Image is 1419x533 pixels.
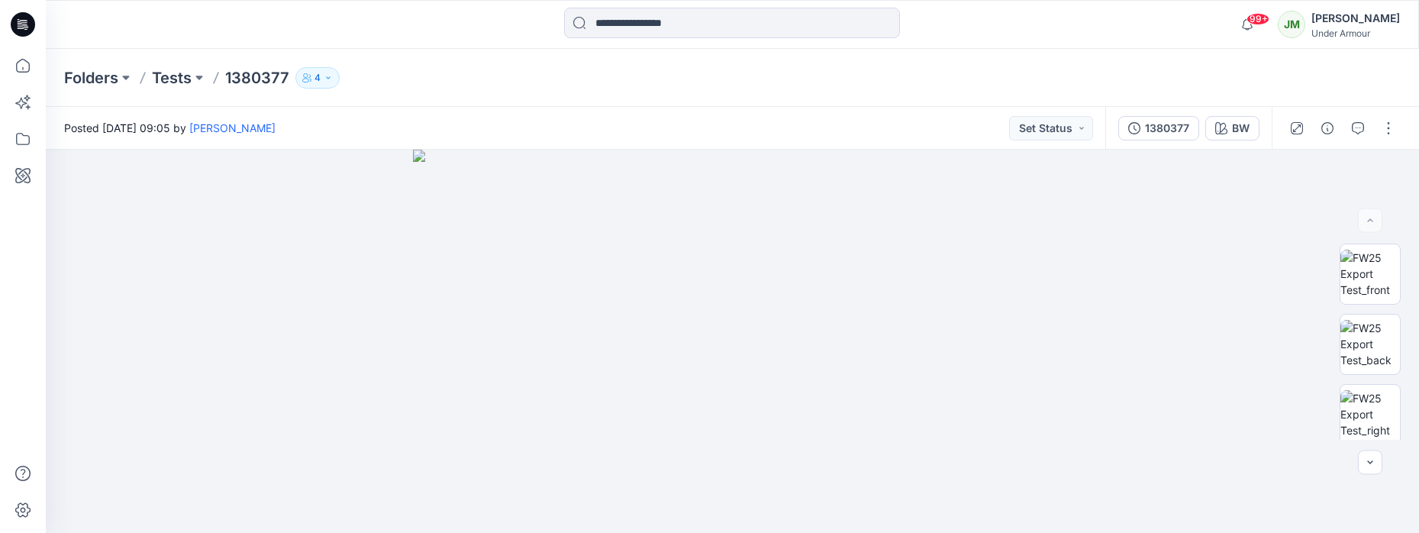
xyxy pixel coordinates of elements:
[1232,120,1250,137] div: BW
[1315,116,1340,141] button: Details
[1340,390,1400,438] img: FW25 Export Test_right
[295,67,340,89] button: 4
[314,69,321,86] p: 4
[152,67,192,89] a: Tests
[225,67,289,89] p: 1380377
[1205,116,1259,141] button: BW
[64,67,118,89] a: Folders
[189,121,276,134] a: [PERSON_NAME]
[1311,9,1400,27] div: [PERSON_NAME]
[64,120,276,136] span: Posted [DATE] 09:05 by
[1145,120,1189,137] div: 1380377
[1278,11,1305,38] div: JM
[1340,320,1400,368] img: FW25 Export Test_back
[1340,250,1400,298] img: FW25 Export Test_front
[1118,116,1199,141] button: 1380377
[1246,13,1269,25] span: 99+
[1311,27,1400,39] div: Under Armour
[413,150,1052,533] img: eyJhbGciOiJIUzI1NiIsImtpZCI6IjAiLCJzbHQiOiJzZXMiLCJ0eXAiOiJKV1QifQ.eyJkYXRhIjp7InR5cGUiOiJzdG9yYW...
